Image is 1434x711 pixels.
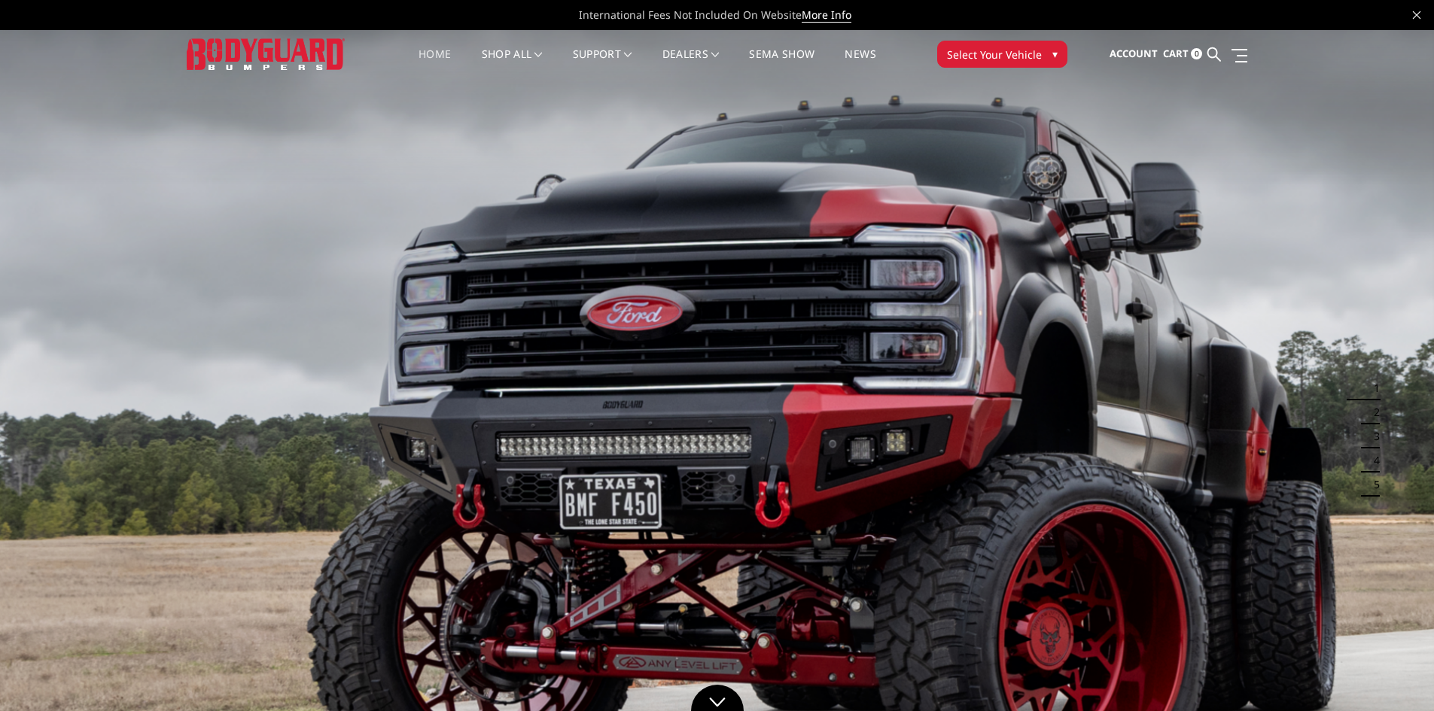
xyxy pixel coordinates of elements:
span: 0 [1191,48,1202,59]
a: News [845,49,875,78]
a: More Info [802,8,851,23]
a: Home [419,49,451,78]
button: 2 of 5 [1365,400,1380,424]
a: Support [573,49,632,78]
a: Account [1110,34,1158,74]
a: Dealers [662,49,720,78]
span: Account [1110,47,1158,60]
a: SEMA Show [749,49,814,78]
img: BODYGUARD BUMPERS [187,38,345,69]
button: 4 of 5 [1365,448,1380,472]
button: 3 of 5 [1365,424,1380,448]
span: ▾ [1052,46,1058,62]
a: Click to Down [691,685,744,711]
button: 5 of 5 [1365,472,1380,497]
button: 1 of 5 [1365,376,1380,400]
a: Cart 0 [1163,34,1202,74]
span: Cart [1163,47,1189,60]
a: shop all [482,49,543,78]
button: Select Your Vehicle [937,41,1067,68]
span: Select Your Vehicle [947,47,1042,62]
